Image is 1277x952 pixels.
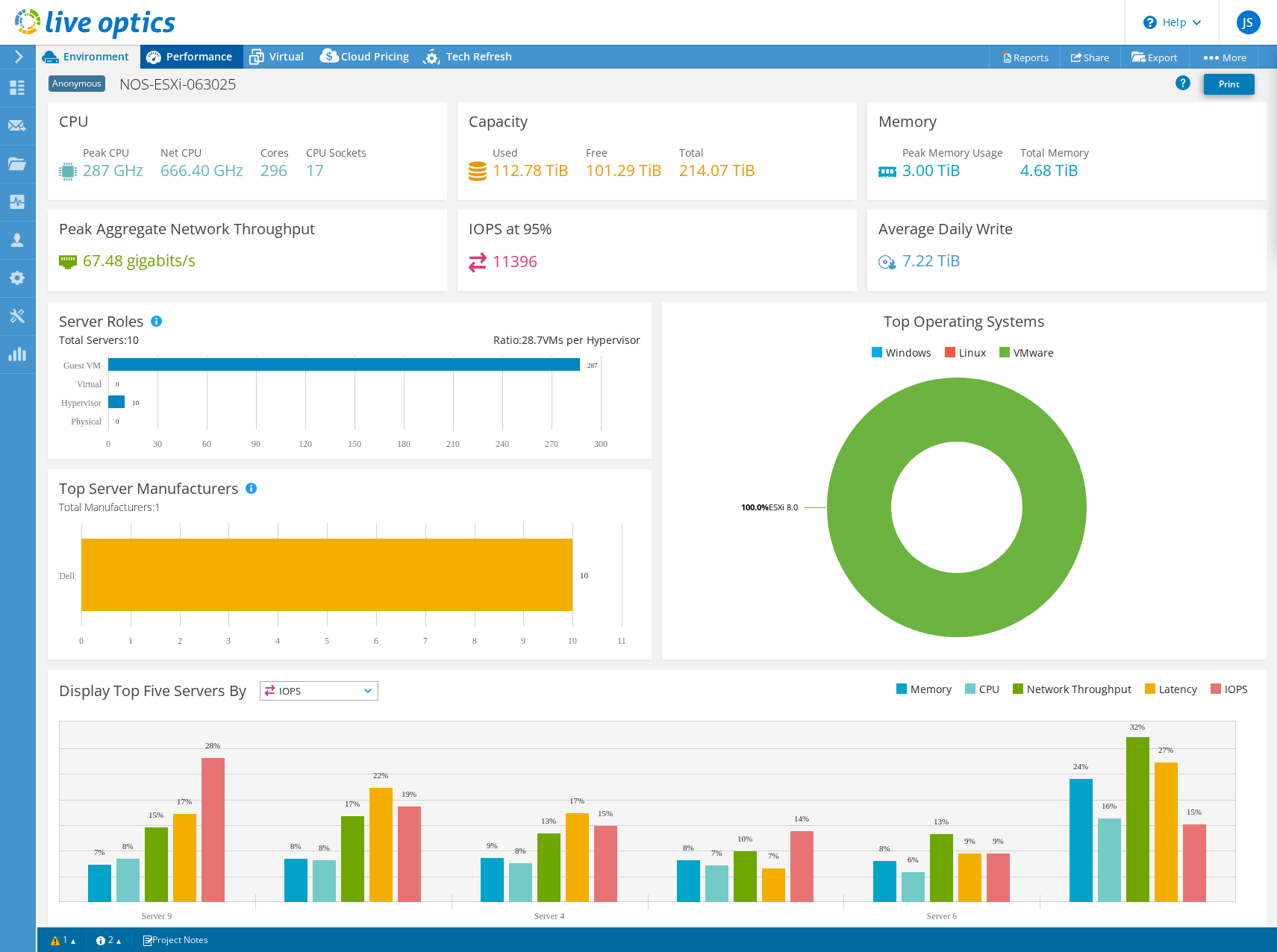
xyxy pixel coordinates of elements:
[252,439,260,449] text: 90
[59,480,239,497] h3: Top Server Manufacturers
[94,848,105,857] text: 7%
[59,499,640,516] h4: Total Manufacturers:
[993,836,1004,845] text: 9%
[178,636,182,646] text: 2
[319,843,330,852] text: 8%
[878,221,1013,237] h3: Average Daily Write
[306,145,366,160] span: CPU Sockets
[202,439,211,449] text: 60
[469,221,552,237] h3: IOPS at 95%
[515,846,526,855] text: 8%
[446,49,512,63] span: Tech Refresh
[996,345,1054,361] li: VMware
[1237,10,1261,34] span: JS
[879,844,890,853] text: 8%
[493,253,537,269] h4: 11396
[59,113,89,130] h3: CPU
[299,439,312,449] text: 120
[902,252,961,269] h4: 7.22 TiB
[131,930,219,949] a: Project Notes
[1130,722,1145,731] text: 32%
[1207,681,1248,698] li: IOPS
[1158,745,1173,754] text: 27%
[1073,762,1088,771] text: 24%
[160,162,243,178] h4: 666.40 GHz
[205,741,220,750] text: 28%
[737,834,752,843] text: 10%
[290,842,302,851] text: 8%
[149,810,163,819] text: 15%
[373,771,388,780] text: 22%
[545,439,558,449] text: 270
[868,345,931,361] li: Windows
[260,162,289,178] h4: 296
[63,49,129,63] span: Environment
[59,221,315,237] h3: Peak Aggregate Network Throughput
[711,848,722,857] text: 7%
[487,841,498,850] text: 9%
[927,911,957,921] text: Server 6
[794,814,809,823] text: 14%
[83,145,129,160] span: Peak CPU
[617,636,626,646] text: 11
[59,571,75,581] text: Dell
[79,636,84,646] text: 0
[587,362,598,369] text: 287
[160,145,202,160] span: Net CPU
[493,162,569,178] h4: 112.78 TiB
[934,817,949,826] text: 13%
[768,851,779,860] text: 7%
[341,49,409,63] span: Cloud Pricing
[679,162,755,178] h4: 214.07 TiB
[260,682,378,700] span: IOPS
[522,333,543,347] span: 28.7
[71,416,102,427] text: Physical
[941,345,986,361] li: Linux
[348,439,361,449] text: 150
[132,399,140,407] text: 10
[769,501,798,513] tspan: ESXi 8.0
[679,145,704,160] span: Total
[541,816,556,825] text: 13%
[153,439,162,449] text: 30
[1060,46,1121,69] a: Share
[59,332,350,348] div: Total Servers:
[683,843,694,852] text: 8%
[598,809,613,818] text: 15%
[1020,145,1089,160] span: Total Memory
[496,439,509,449] text: 240
[580,571,589,580] text: 10
[49,75,105,92] span: Anonymous
[40,930,87,949] a: 1
[569,796,584,805] text: 17%
[586,162,662,178] h4: 101.29 TiB
[1143,16,1157,29] svg: \n
[128,636,133,646] text: 1
[402,789,416,798] text: 19%
[177,797,192,806] text: 17%
[1128,927,1148,937] text: Other
[908,855,919,864] text: 6%
[1102,801,1117,810] text: 16%
[989,46,1061,69] a: Reports
[568,636,577,646] text: 10
[397,439,410,449] text: 180
[226,636,231,646] text: 3
[446,439,460,449] text: 210
[1141,681,1197,698] li: Latency
[1204,74,1255,95] a: Print
[731,927,761,937] text: Server 5
[106,439,110,449] text: 0
[472,636,477,646] text: 8
[350,332,641,348] div: Ratio: VMs per Hypervisor
[893,681,952,698] li: Memory
[1189,46,1258,69] a: More
[336,927,370,937] text: Server 10
[1187,807,1202,816] text: 15%
[166,49,232,63] span: Performance
[116,381,119,388] text: 0
[59,313,144,330] h3: Server Roles
[741,501,769,513] tspan: 100.0%
[594,439,608,449] text: 300
[154,500,160,514] span: 1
